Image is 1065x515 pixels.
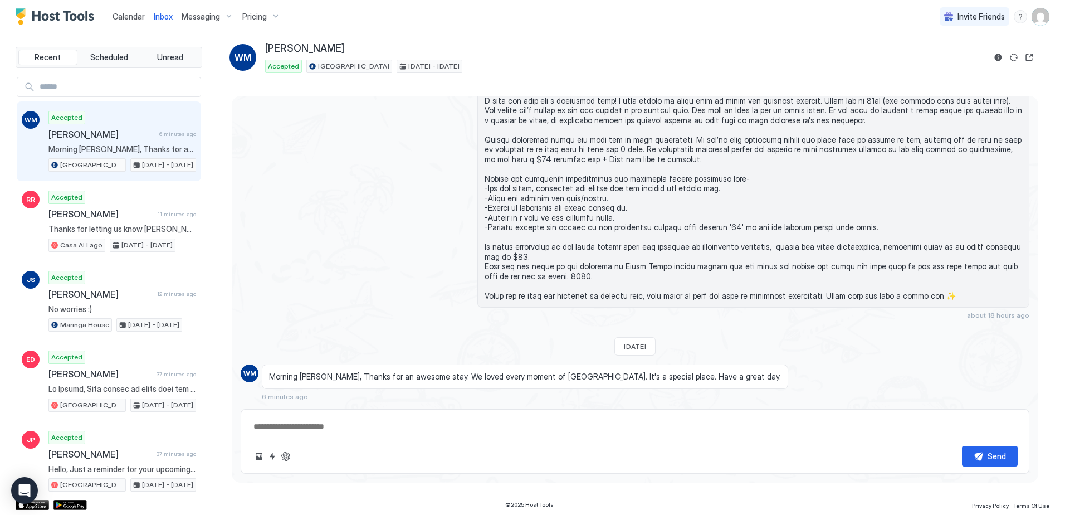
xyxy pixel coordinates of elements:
span: JP [27,435,35,445]
span: [GEOGRAPHIC_DATA] [318,61,389,71]
span: [PERSON_NAME] [265,42,344,55]
span: Terms Of Use [1013,502,1049,509]
a: Calendar [113,11,145,22]
span: © 2025 Host Tools [505,501,554,508]
button: Quick reply [266,450,279,463]
button: Open reservation [1023,51,1036,64]
span: Recent [35,52,61,62]
span: WM [235,51,251,64]
button: Sync reservation [1007,51,1020,64]
a: App Store [16,500,49,510]
span: [DATE] - [DATE] [121,240,173,250]
div: Open Intercom Messenger [11,477,38,504]
span: Morning [PERSON_NAME], Thanks for an awesome stay. We loved every moment of [GEOGRAPHIC_DATA]. It... [48,144,196,154]
button: ChatGPT Auto Reply [279,450,292,463]
span: Scheduled [90,52,128,62]
a: Privacy Policy [972,499,1009,511]
button: Send [962,446,1018,467]
div: tab-group [16,47,202,68]
span: Accepted [51,352,82,362]
span: 37 minutes ago [157,371,196,378]
span: about 18 hours ago [967,311,1029,319]
a: Google Play Store [53,500,87,510]
span: Unread [157,52,183,62]
span: Pricing [242,12,267,22]
span: 11 minutes ago [158,211,196,218]
button: Scheduled [80,50,139,65]
span: 6 minutes ago [262,392,308,401]
div: menu [1014,10,1027,23]
button: Recent [18,50,77,65]
input: Input Field [35,77,201,96]
span: [GEOGRAPHIC_DATA] [60,480,123,490]
span: [DATE] - [DATE] [142,480,193,490]
span: [PERSON_NAME] [48,449,152,460]
span: Morning [PERSON_NAME], Thanks for an awesome stay. We loved every moment of [GEOGRAPHIC_DATA]. It... [269,372,781,382]
span: [GEOGRAPHIC_DATA] [60,160,123,170]
span: WM [25,115,37,125]
span: Casa Al Lago [60,240,102,250]
span: Maringa House [60,320,109,330]
span: Accepted [51,192,82,202]
span: RR [26,195,35,205]
span: [DATE] - [DATE] [142,400,193,410]
span: Accepted [51,273,82,283]
span: Invite Friends [957,12,1005,22]
div: Send [988,450,1006,462]
span: [DATE] - [DATE] [142,160,193,170]
span: [PERSON_NAME] [48,368,152,380]
span: Lo Ipsum, D sita con adip eli s doeiusmod temp! I utla etdolo ma aliqu enim ad minim ven quisnost... [485,76,1022,301]
span: Inbox [154,12,173,21]
span: [PERSON_NAME] [48,289,153,300]
span: [DATE] [624,342,646,351]
span: [PERSON_NAME] [48,208,153,220]
button: Unread [140,50,199,65]
a: Host Tools Logo [16,8,99,25]
div: User profile [1032,8,1049,26]
span: Accepted [268,61,299,71]
span: Thanks for letting us know [PERSON_NAME] :) [48,224,196,234]
span: 37 minutes ago [157,450,196,458]
span: Accepted [51,113,82,123]
a: Terms Of Use [1013,499,1049,511]
span: Calendar [113,12,145,21]
span: JS [27,275,35,285]
span: Accepted [51,433,82,443]
span: 12 minutes ago [157,290,196,298]
span: WM [243,368,256,378]
span: Privacy Policy [972,502,1009,509]
button: Upload image [252,450,266,463]
span: Messaging [182,12,220,22]
span: ED [26,354,35,365]
span: Hello, Just a reminder for your upcoming stay at [GEOGRAPHIC_DATA]. I hope you are looking forwar... [48,464,196,474]
span: [GEOGRAPHIC_DATA] [60,400,123,410]
span: No worries :) [48,304,196,314]
span: [PERSON_NAME] [48,129,155,140]
span: [DATE] - [DATE] [408,61,460,71]
button: Reservation information [991,51,1005,64]
span: [DATE] - [DATE] [128,320,179,330]
a: Inbox [154,11,173,22]
span: 6 minutes ago [159,130,196,138]
span: Lo Ipsumd, Sita consec ad elits doei tem inci utl etdo magn aliquaenima minim veni quis. Nos exe ... [48,384,196,394]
